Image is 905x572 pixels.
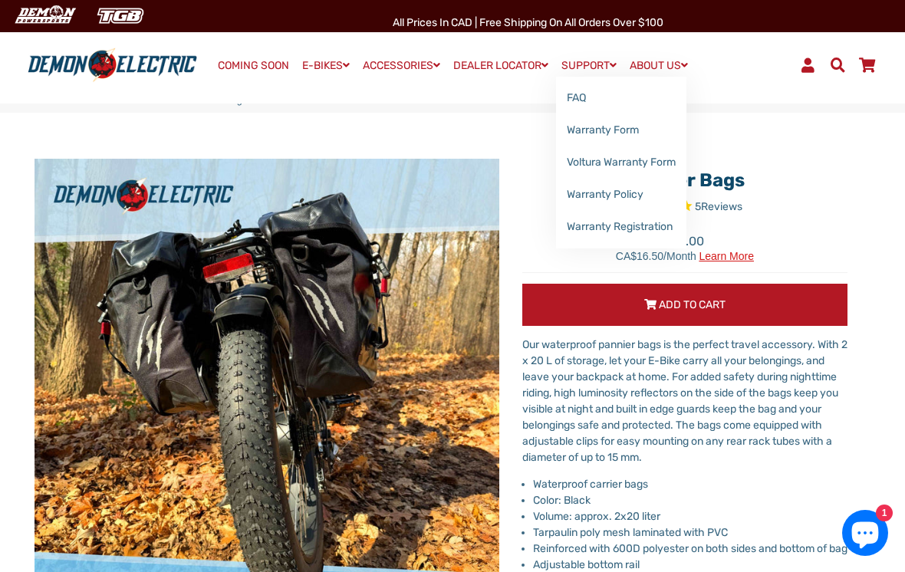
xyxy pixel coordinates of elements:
a: SUPPORT [556,54,622,77]
li: Color: Black [533,492,847,508]
span: All Prices in CAD | Free shipping on all orders over $100 [393,16,663,29]
a: Warranty Policy [556,179,686,211]
a: ACCESSORIES [357,54,446,77]
li: Reinforced with 600D polyester on both sides and bottom of bag [533,541,847,557]
a: E-BIKES [297,54,355,77]
a: Warranty Form [556,114,686,146]
inbox-online-store-chat: Shopify online store chat [838,510,893,560]
span: Rated 5.0 out of 5 stars 5 reviews [522,199,847,216]
span: Reviews [701,200,742,213]
li: Waterproof carrier bags [533,476,847,492]
a: FAQ [556,82,686,114]
p: Our waterproof pannier bags is the perfect travel accessory. With 2 x 20 L of storage, let your E... [522,337,847,465]
li: Tarpaulin poly mesh laminated with PVC [533,524,847,541]
button: Add to Cart [522,284,847,326]
a: Warranty Registration [556,211,686,243]
a: COMING SOON [212,55,295,77]
h1: Pannier Bags [522,169,847,192]
span: Add to Cart [659,298,726,311]
span: 5 reviews [695,200,742,213]
span: $99.00 [616,232,754,261]
a: DEALER LOCATOR [448,54,554,77]
li: Volume: approx. 2x20 liter [533,508,847,524]
img: TGB Canada [89,3,152,28]
img: Demon Electric logo [23,48,202,82]
img: Demon Electric [8,3,81,28]
a: ABOUT US [624,54,693,77]
a: Voltura Warranty Form [556,146,686,179]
